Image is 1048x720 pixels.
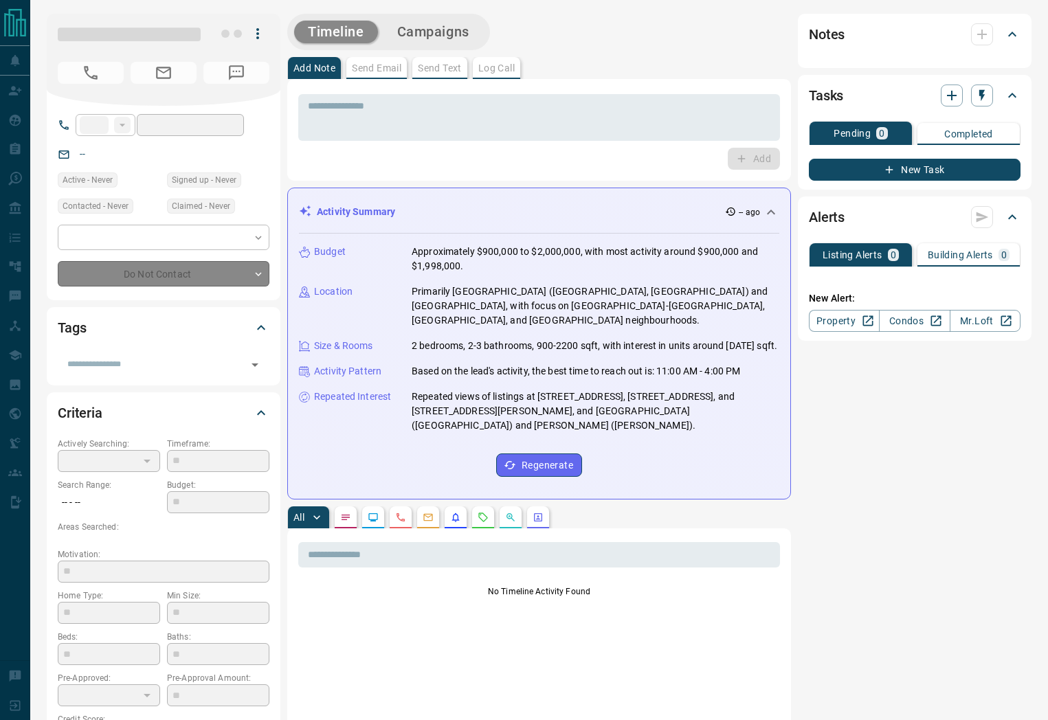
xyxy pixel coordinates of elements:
[172,199,230,213] span: Claimed - Never
[58,317,86,339] h2: Tags
[167,672,269,684] p: Pre-Approval Amount:
[809,18,1021,51] div: Notes
[412,364,740,379] p: Based on the lead's activity, the best time to reach out is: 11:00 AM - 4:00 PM
[809,85,843,106] h2: Tasks
[63,199,129,213] span: Contacted - Never
[58,311,269,344] div: Tags
[368,512,379,523] svg: Lead Browsing Activity
[383,21,483,43] button: Campaigns
[314,245,346,259] p: Budget
[809,201,1021,234] div: Alerts
[423,512,434,523] svg: Emails
[944,129,993,139] p: Completed
[172,173,236,187] span: Signed up - Never
[167,631,269,643] p: Baths:
[58,589,160,602] p: Home Type:
[809,310,880,332] a: Property
[1001,250,1007,260] p: 0
[58,548,269,561] p: Motivation:
[131,62,197,84] span: No Email
[809,23,845,45] h2: Notes
[203,62,269,84] span: No Number
[167,438,269,450] p: Timeframe:
[950,310,1021,332] a: Mr.Loft
[879,310,950,332] a: Condos
[58,631,160,643] p: Beds:
[314,284,353,299] p: Location
[395,512,406,523] svg: Calls
[58,491,160,514] p: -- - --
[314,364,381,379] p: Activity Pattern
[298,585,780,598] p: No Timeline Activity Found
[505,512,516,523] svg: Opportunities
[739,206,760,218] p: -- ago
[879,128,884,138] p: 0
[293,63,335,73] p: Add Note
[58,672,160,684] p: Pre-Approved:
[63,173,113,187] span: Active - Never
[496,453,582,477] button: Regenerate
[533,512,544,523] svg: Agent Actions
[809,291,1021,306] p: New Alert:
[58,62,124,84] span: No Number
[58,402,102,424] h2: Criteria
[928,250,993,260] p: Building Alerts
[167,589,269,602] p: Min Size:
[314,339,373,353] p: Size & Rooms
[809,206,845,228] h2: Alerts
[450,512,461,523] svg: Listing Alerts
[58,521,269,533] p: Areas Searched:
[412,390,779,433] p: Repeated views of listings at [STREET_ADDRESS], [STREET_ADDRESS], and [STREET_ADDRESS][PERSON_NAM...
[58,396,269,429] div: Criteria
[478,512,489,523] svg: Requests
[809,159,1021,181] button: New Task
[412,284,779,328] p: Primarily [GEOGRAPHIC_DATA] ([GEOGRAPHIC_DATA], [GEOGRAPHIC_DATA]) and [GEOGRAPHIC_DATA], with fo...
[245,355,265,374] button: Open
[891,250,896,260] p: 0
[340,512,351,523] svg: Notes
[317,205,395,219] p: Activity Summary
[293,513,304,522] p: All
[834,128,871,138] p: Pending
[58,438,160,450] p: Actively Searching:
[809,79,1021,112] div: Tasks
[412,245,779,273] p: Approximately $900,000 to $2,000,000, with most activity around $900,000 and $1,998,000.
[294,21,378,43] button: Timeline
[823,250,882,260] p: Listing Alerts
[412,339,777,353] p: 2 bedrooms, 2-3 bathrooms, 900-2200 sqft, with interest in units around [DATE] sqft.
[80,148,85,159] a: --
[58,261,269,286] div: Do Not Contact
[299,199,779,225] div: Activity Summary-- ago
[314,390,391,404] p: Repeated Interest
[58,479,160,491] p: Search Range:
[167,479,269,491] p: Budget:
